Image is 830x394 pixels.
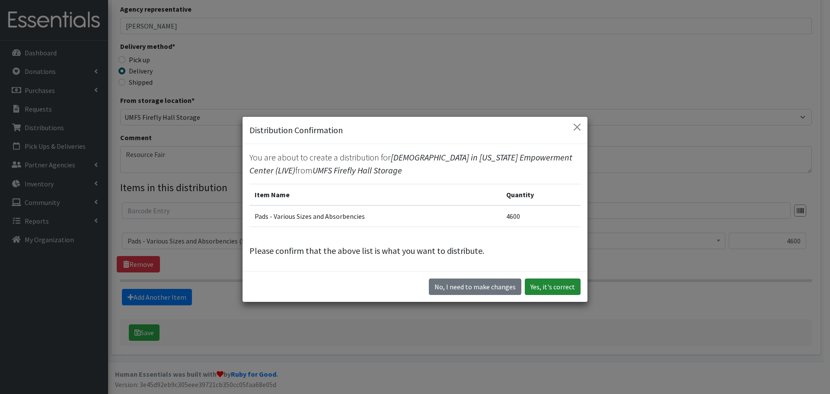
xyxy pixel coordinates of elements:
[249,205,501,227] td: Pads - Various Sizes and Absorbencies
[249,152,572,176] span: [DEMOGRAPHIC_DATA] in [US_STATE] Empowerment Center (LIVE)
[249,244,581,257] p: Please confirm that the above list is what you want to distribute.
[501,205,581,227] td: 4600
[249,151,581,177] p: You are about to create a distribution for from
[501,184,581,205] th: Quantity
[313,165,402,176] span: UMFS Firefly Hall Storage
[429,279,521,295] button: No I need to make changes
[570,120,584,134] button: Close
[249,184,501,205] th: Item Name
[249,124,343,137] h5: Distribution Confirmation
[525,279,581,295] button: Yes, it's correct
